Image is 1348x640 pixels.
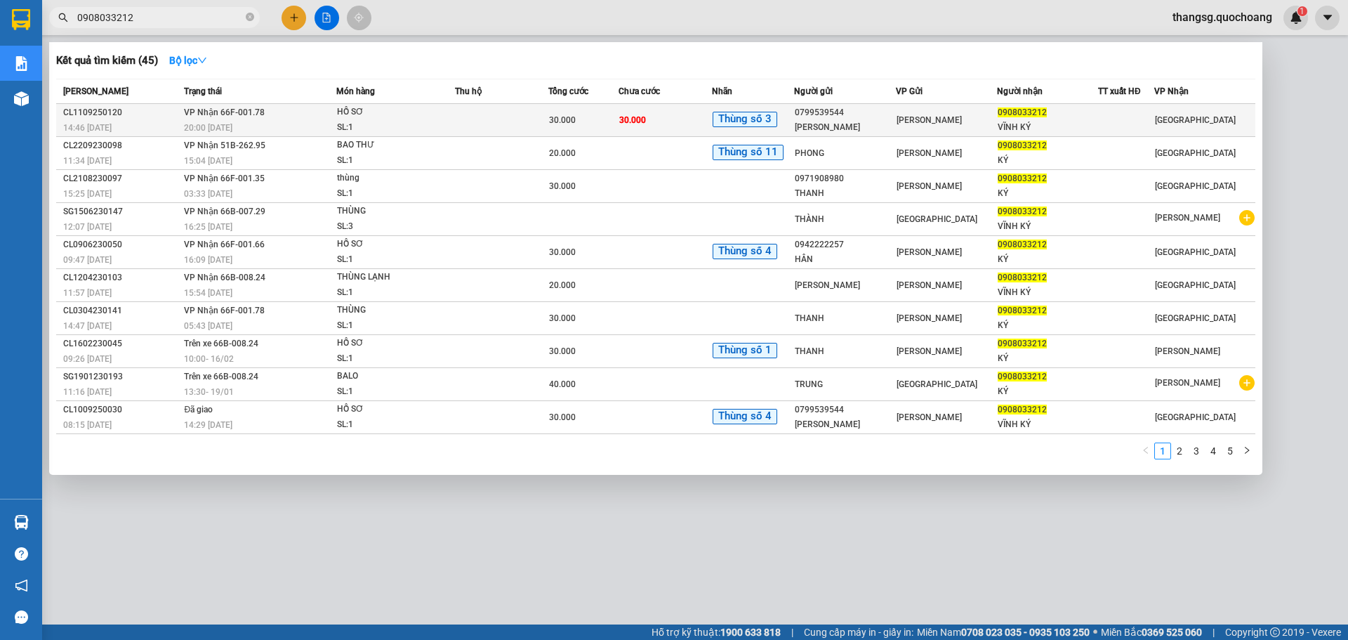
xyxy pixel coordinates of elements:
span: VP Gửi [896,86,923,96]
div: KÝ [998,351,1097,366]
span: [PERSON_NAME] [897,346,962,356]
span: 09:47 [DATE] [63,255,112,265]
span: [GEOGRAPHIC_DATA] [1155,412,1236,422]
a: 1 [1155,443,1170,459]
span: 11:57 [DATE] [63,288,112,298]
span: 0908033212 [998,174,1047,183]
span: TT xuất HĐ [1098,86,1141,96]
div: CL1602230045 [63,337,180,351]
span: plus-circle [1239,375,1255,391]
span: 0908033212 [998,405,1047,414]
div: KÝ [998,186,1097,201]
div: HỒ SƠ [337,105,442,120]
div: CL0304230141 [63,303,180,318]
span: 0908033212 [998,141,1047,150]
span: Nhãn [712,86,732,96]
span: [GEOGRAPHIC_DATA] [1155,247,1236,257]
div: CL1009250030 [63,403,180,417]
span: Trạng thái [184,86,222,96]
span: [PERSON_NAME] [1155,346,1220,356]
div: THÙNG [337,303,442,318]
span: [PERSON_NAME] [897,115,962,125]
div: SL: 1 [337,120,442,136]
span: 12:07 [DATE] [63,222,112,232]
input: Tìm tên, số ĐT hoặc mã đơn [77,10,243,25]
span: 15:04 [DATE] [184,156,232,166]
span: 40.000 [549,379,576,389]
div: THÙNG LẠNH [337,270,442,285]
span: 08:15 [DATE] [63,420,112,430]
li: 2 [1171,443,1188,459]
span: [PERSON_NAME] [897,280,962,290]
span: VP Nhận [1154,86,1189,96]
span: VP Nhận 51B-262.95 [184,141,265,150]
div: VĨNH KÝ [998,120,1097,135]
span: 30.000 [549,346,576,356]
span: 15:25 [DATE] [63,189,112,199]
span: 14:29 [DATE] [184,420,232,430]
div: THÀNH [795,212,894,227]
span: 20:00 [DATE] [184,123,232,133]
div: SG1506230147 [63,204,180,219]
div: KÝ [998,384,1097,399]
span: VP Nhận 66F-001.66 [184,240,265,249]
h3: Kết quả tìm kiếm ( 45 ) [56,53,158,68]
div: CL1109250120 [63,105,180,120]
li: Previous Page [1137,443,1154,459]
div: KÝ [998,318,1097,333]
div: SL: 1 [337,384,442,400]
span: Thùng số 11 [713,145,784,160]
span: [PERSON_NAME] [1155,378,1220,388]
div: CL2108230097 [63,171,180,186]
a: 2 [1172,443,1187,459]
span: VP Nhận 66B-008.24 [184,273,265,282]
span: 05:43 [DATE] [184,321,232,331]
span: Đã giao [184,405,213,414]
span: VP Nhận 66B-007.29 [184,207,265,216]
div: [PERSON_NAME] [795,417,894,432]
span: [PERSON_NAME] [63,86,128,96]
div: SL: 1 [337,252,442,268]
span: Thùng số 3 [713,112,777,127]
div: THÙNG [337,204,442,219]
div: [PERSON_NAME] [795,278,894,293]
span: [GEOGRAPHIC_DATA] [897,214,977,224]
span: [PERSON_NAME] [897,148,962,158]
span: 30.000 [619,115,646,125]
div: VĨNH KÝ [998,417,1097,432]
span: 30.000 [549,115,576,125]
span: [GEOGRAPHIC_DATA] [1155,148,1236,158]
div: 0799539544 [795,403,894,417]
span: Người gửi [794,86,833,96]
span: [PERSON_NAME] [897,181,962,191]
div: KÝ [998,252,1097,267]
span: 30.000 [549,181,576,191]
img: warehouse-icon [14,91,29,106]
div: HÂN [795,252,894,267]
span: [GEOGRAPHIC_DATA] [1155,280,1236,290]
span: 0908033212 [998,339,1047,348]
div: SL: 1 [337,351,442,367]
span: 11:16 [DATE] [63,387,112,397]
div: VĨNH KÝ [998,219,1097,234]
div: BAO THƯ [337,138,442,153]
li: 3 [1188,443,1205,459]
div: HỒ SƠ [337,402,442,417]
span: 15:54 [DATE] [184,288,232,298]
span: message [15,610,28,624]
span: close-circle [246,13,254,21]
span: question-circle [15,547,28,561]
div: SL: 1 [337,153,442,169]
button: Bộ lọcdown [158,49,218,72]
span: [PERSON_NAME] [897,313,962,323]
span: 20.000 [549,280,576,290]
div: SL: 1 [337,186,442,202]
div: SL: 1 [337,417,442,433]
div: KÝ [998,153,1097,168]
span: 30.000 [549,412,576,422]
span: [GEOGRAPHIC_DATA] [1155,115,1236,125]
span: 20.000 [549,148,576,158]
div: [PERSON_NAME] [795,120,894,135]
span: close-circle [246,11,254,25]
span: [GEOGRAPHIC_DATA] [1155,181,1236,191]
